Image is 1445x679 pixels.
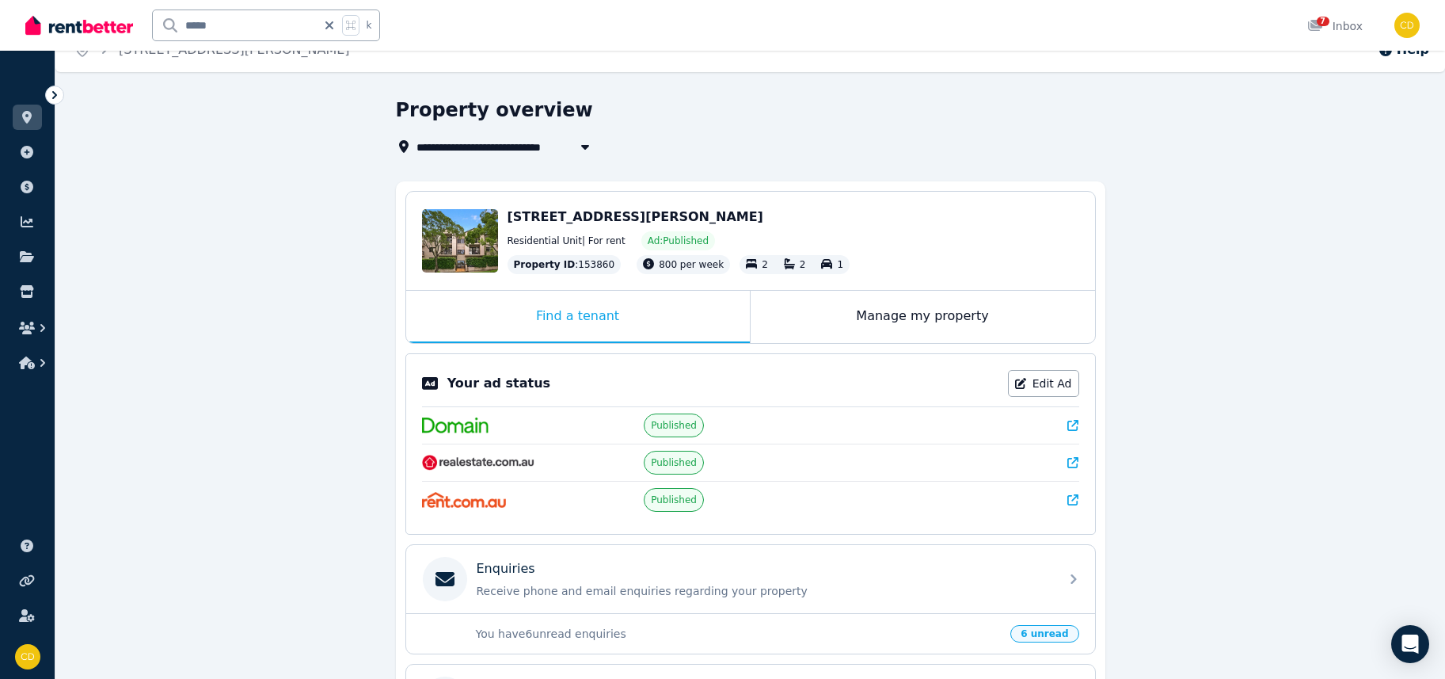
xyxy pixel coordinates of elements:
img: Domain.com.au [422,418,489,433]
span: 7 [1317,17,1329,26]
span: Published [651,494,697,506]
div: Manage my property [751,291,1095,343]
img: Chris Dimitropoulos [15,644,40,669]
span: 800 per week [659,259,724,270]
img: RentBetter [25,13,133,37]
div: Find a tenant [406,291,750,343]
span: Published [651,456,697,469]
span: [STREET_ADDRESS][PERSON_NAME] [508,209,763,224]
img: Rent.com.au [422,492,507,508]
span: 1 [837,259,843,270]
p: Enquiries [477,559,535,578]
span: Published [651,419,697,432]
span: ORGANISE [13,87,63,98]
span: 2 [762,259,768,270]
p: You have 6 unread enquiries [476,626,1002,642]
span: Property ID [514,258,576,271]
div: : 153860 [508,255,622,274]
a: EnquiriesReceive phone and email enquiries regarding your property [406,545,1095,613]
p: Receive phone and email enquiries regarding your property [477,583,1050,599]
span: 2 [800,259,806,270]
span: k [366,19,371,32]
span: Ad: Published [648,235,709,247]
span: Residential Unit | For rent [508,235,626,247]
p: Your ad status [447,374,550,393]
img: RealEstate.com.au [422,455,535,471]
h1: Property overview [396,97,593,123]
span: 6 unread [1010,625,1078,643]
div: Open Intercom Messenger [1391,625,1429,663]
img: Chris Dimitropoulos [1394,13,1420,38]
div: Inbox [1307,18,1363,34]
a: Edit Ad [1008,370,1079,397]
